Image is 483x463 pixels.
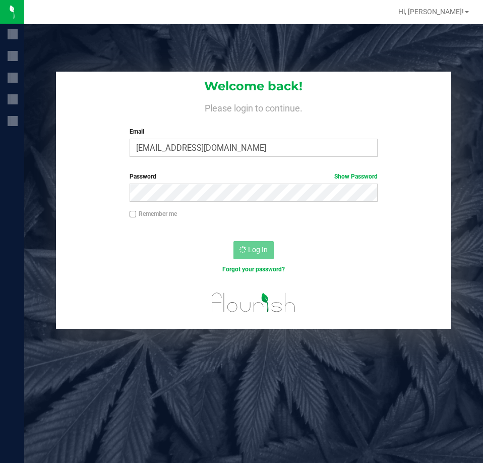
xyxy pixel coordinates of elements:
[222,266,285,273] a: Forgot your password?
[56,80,451,93] h1: Welcome back!
[130,173,156,180] span: Password
[130,211,137,218] input: Remember me
[334,173,378,180] a: Show Password
[56,101,451,113] h4: Please login to continue.
[398,8,464,16] span: Hi, [PERSON_NAME]!
[248,246,268,254] span: Log In
[204,284,303,321] img: flourish_logo.svg
[130,127,378,136] label: Email
[233,241,274,259] button: Log In
[130,209,177,218] label: Remember me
